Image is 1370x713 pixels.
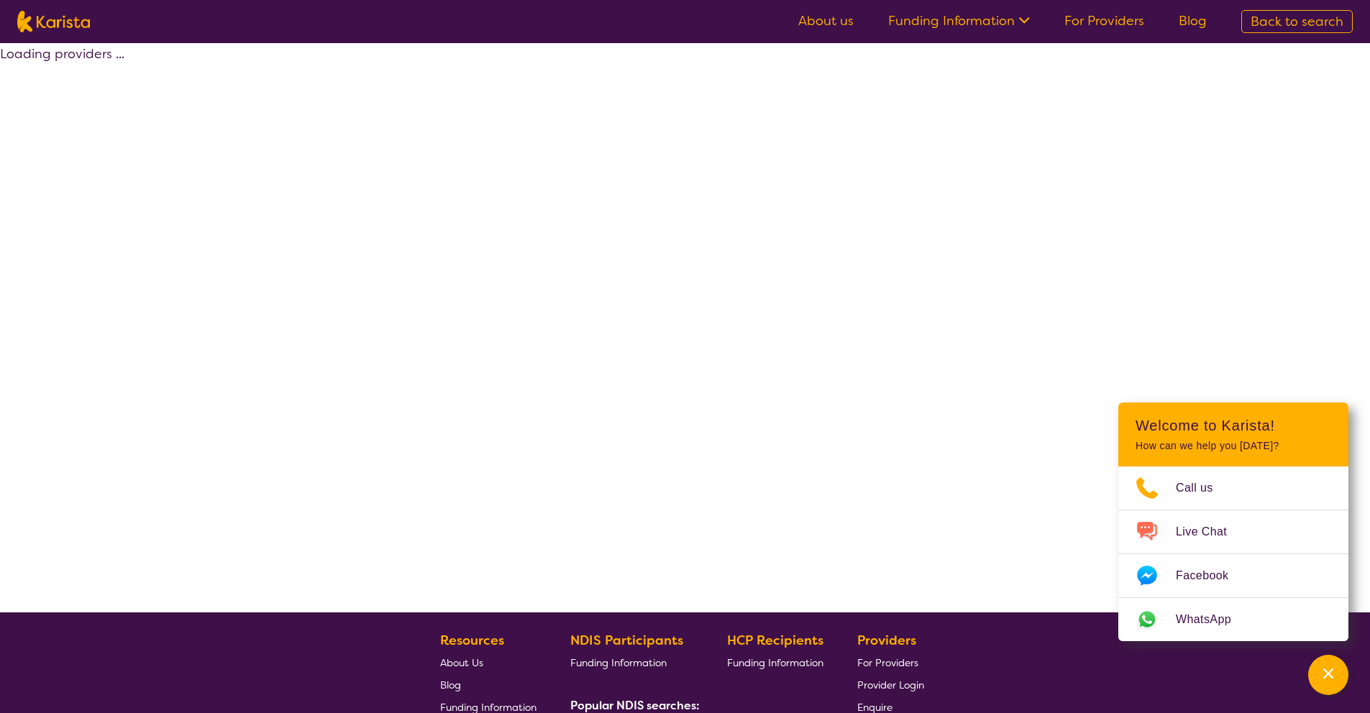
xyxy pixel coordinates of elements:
a: For Providers [1064,12,1144,29]
a: For Providers [857,651,924,673]
span: WhatsApp [1176,609,1248,630]
span: Back to search [1251,13,1343,30]
span: Funding Information [570,656,667,669]
h2: Welcome to Karista! [1136,417,1331,434]
a: Back to search [1241,10,1353,33]
a: Provider Login [857,673,924,696]
img: Karista logo [17,11,90,32]
span: For Providers [857,656,918,669]
a: Blog [1179,12,1207,29]
a: About us [798,12,854,29]
b: Resources [440,632,504,649]
b: Providers [857,632,916,649]
b: Popular NDIS searches: [570,698,700,713]
span: Provider Login [857,678,924,691]
a: Funding Information [570,651,694,673]
a: About Us [440,651,536,673]
a: Web link opens in a new tab. [1118,598,1348,641]
span: About Us [440,656,483,669]
span: Live Chat [1176,521,1244,543]
button: Channel Menu [1308,655,1348,695]
div: Channel Menu [1118,402,1348,641]
b: NDIS Participants [570,632,683,649]
p: How can we help you [DATE]? [1136,440,1331,452]
span: Blog [440,678,461,691]
a: Blog [440,673,536,696]
ul: Choose channel [1118,466,1348,641]
a: Funding Information [727,651,823,673]
a: Funding Information [888,12,1030,29]
span: Facebook [1176,565,1246,586]
b: HCP Recipients [727,632,823,649]
span: Funding Information [727,656,823,669]
span: Call us [1176,477,1230,499]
